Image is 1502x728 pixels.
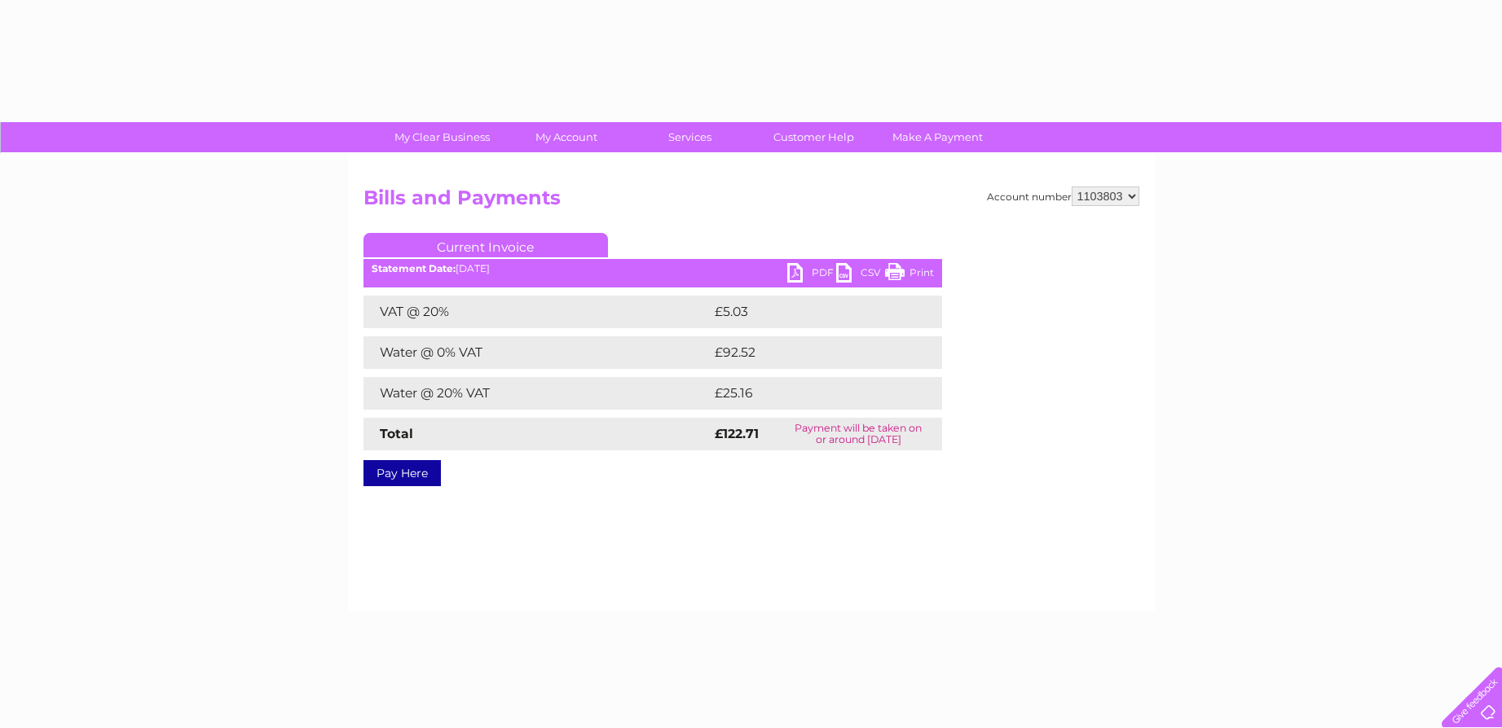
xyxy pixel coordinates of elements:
[870,122,1005,152] a: Make A Payment
[711,336,909,369] td: £92.52
[499,122,633,152] a: My Account
[836,263,885,287] a: CSV
[747,122,881,152] a: Customer Help
[380,426,413,441] strong: Total
[623,122,757,152] a: Services
[363,233,608,257] a: Current Invoice
[711,377,908,410] td: £25.16
[363,336,711,369] td: Water @ 0% VAT
[363,460,441,486] a: Pay Here
[363,186,1139,217] h2: Bills and Payments
[375,122,509,152] a: My Clear Business
[787,263,836,287] a: PDF
[711,296,904,328] td: £5.03
[885,263,934,287] a: Print
[363,377,711,410] td: Water @ 20% VAT
[987,186,1139,206] div: Account number
[775,418,942,450] td: Payment will be taken on or around [DATE]
[363,263,942,274] div: [DATE]
[372,262,456,274] b: Statement Date:
[715,426,759,441] strong: £122.71
[363,296,711,328] td: VAT @ 20%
